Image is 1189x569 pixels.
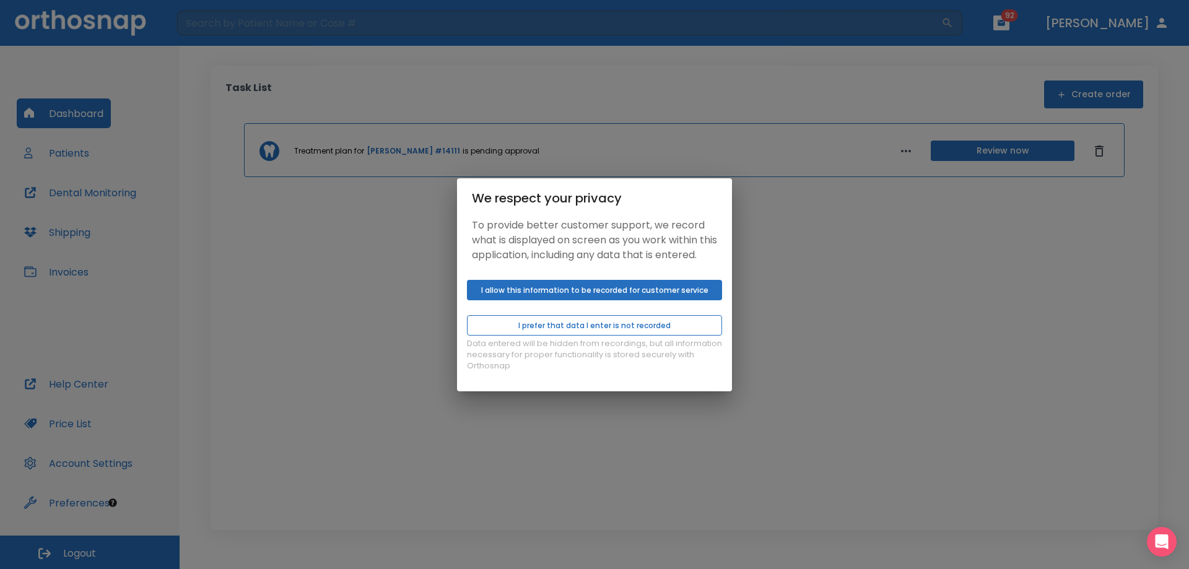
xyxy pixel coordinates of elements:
p: Data entered will be hidden from recordings, but all information necessary for proper functionali... [467,338,722,371]
button: I prefer that data I enter is not recorded [467,315,722,336]
div: Open Intercom Messenger [1147,527,1177,557]
button: I allow this information to be recorded for customer service [467,280,722,300]
div: We respect your privacy [472,188,717,208]
p: To provide better customer support, we record what is displayed on screen as you work within this... [472,218,717,263]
